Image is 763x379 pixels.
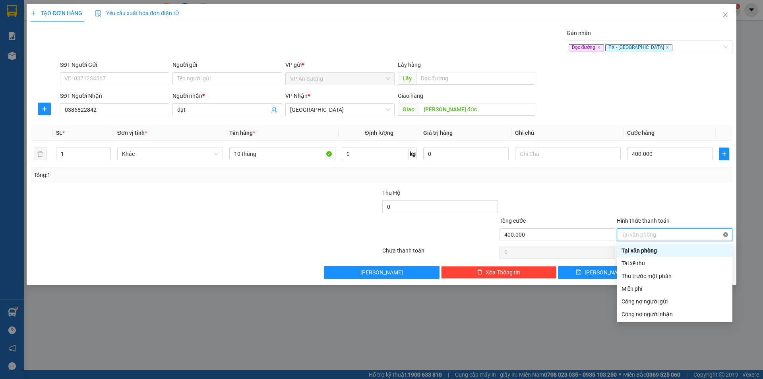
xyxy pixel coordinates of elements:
[34,148,46,160] button: delete
[622,229,728,241] span: Tại văn phòng
[622,272,728,280] div: Thu trước một phần
[605,44,672,51] span: PX - [GEOGRAPHIC_DATA]
[617,308,732,321] div: Cước gửi hàng sẽ được ghi vào công nợ của người nhận
[567,30,591,36] label: Gán nhãn
[597,45,601,49] span: close
[117,130,147,136] span: Đơn vị tính
[229,148,335,160] input: VD: Bàn, Ghế
[290,73,390,85] span: VP An Sương
[477,269,482,276] span: delete
[585,268,627,277] span: [PERSON_NAME]
[722,12,728,18] span: close
[382,190,401,196] span: Thu Hộ
[500,218,526,224] span: Tổng cước
[95,10,179,16] span: Yêu cầu xuất hóa đơn điện tử
[423,130,453,136] span: Giá trị hàng
[627,130,655,136] span: Cước hàng
[285,60,395,69] div: VP gửi
[714,4,736,26] button: Close
[56,130,62,136] span: SL
[515,148,621,160] input: Ghi Chú
[622,310,728,319] div: Công nợ người nhận
[324,266,440,279] button: [PERSON_NAME]
[486,268,520,277] span: Xóa Thông tin
[398,72,416,85] span: Lấy
[441,266,557,279] button: deleteXóa Thông tin
[360,268,403,277] span: [PERSON_NAME]
[95,10,101,17] img: icon
[381,246,499,260] div: Chưa thanh toán
[398,93,423,99] span: Giao hàng
[285,93,308,99] span: VP Nhận
[271,107,277,113] span: user-add
[622,297,728,306] div: Công nợ người gửi
[60,60,169,69] div: SĐT Người Gửi
[558,266,644,279] button: save[PERSON_NAME]
[723,232,728,237] span: close-circle
[512,125,624,141] th: Ghi chú
[60,91,169,100] div: SĐT Người Nhận
[622,246,728,255] div: Tại văn phòng
[622,259,728,268] div: Tài xế thu
[31,10,82,16] span: TẠO ĐƠN HÀNG
[665,45,669,49] span: close
[569,44,604,51] span: Dọc đường
[365,130,393,136] span: Định lượng
[617,295,732,308] div: Cước gửi hàng sẽ được ghi vào công nợ của người gửi
[31,10,36,16] span: plus
[576,269,581,276] span: save
[398,103,419,116] span: Giao
[34,171,294,179] div: Tổng: 1
[719,151,729,157] span: plus
[39,106,50,112] span: plus
[622,284,728,293] div: Miễn phí
[416,72,535,85] input: Dọc đường
[419,103,535,116] input: Dọc đường
[617,218,670,224] label: Hình thức thanh toán
[229,130,255,136] span: Tên hàng
[172,91,282,100] div: Người nhận
[423,148,509,160] input: 0
[409,148,417,160] span: kg
[38,103,51,115] button: plus
[290,104,390,116] span: Đà Nẵng
[398,62,421,68] span: Lấy hàng
[719,148,729,160] button: plus
[172,60,282,69] div: Người gửi
[122,148,218,160] span: Khác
